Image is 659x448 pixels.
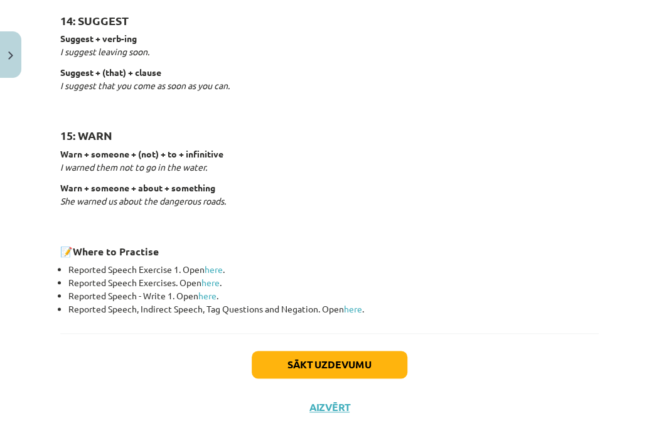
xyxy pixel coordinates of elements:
em: I suggest that you come as soon as you can. [60,80,230,91]
a: here [344,303,362,314]
li: Reported Speech Exercise 1. Open . [68,263,599,276]
strong: Suggest + (that) + clause [60,67,161,78]
strong: Suggest + verb-ing [60,33,137,44]
a: here [201,277,220,288]
img: icon-close-lesson-0947bae3869378f0d4975bcd49f059093ad1ed9edebbc8119c70593378902aed.svg [8,51,13,60]
a: here [198,290,217,301]
button: Sākt uzdevumu [252,351,407,378]
a: here [205,264,223,275]
strong: Warn + someone + about + something [60,182,215,193]
em: She warned us about the dangerous roads. [60,195,226,206]
li: Reported Speech, Indirect Speech, Tag Questions and Negation. Open . [68,302,599,316]
strong: Where to Practise [73,245,159,258]
button: Aizvērt [306,401,353,413]
em: I warned them not to go in the water. [60,161,207,173]
li: Reported Speech Exercises. Open . [68,276,599,289]
em: I suggest leaving soon. [60,46,149,57]
strong: Warn + someone + (not) + to + infinitive [60,148,223,159]
li: Reported Speech - Write 1. Open . [68,289,599,302]
strong: 15: WARN [60,128,112,142]
h3: 📝 [60,236,599,259]
strong: 14: SUGGEST [60,13,129,28]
